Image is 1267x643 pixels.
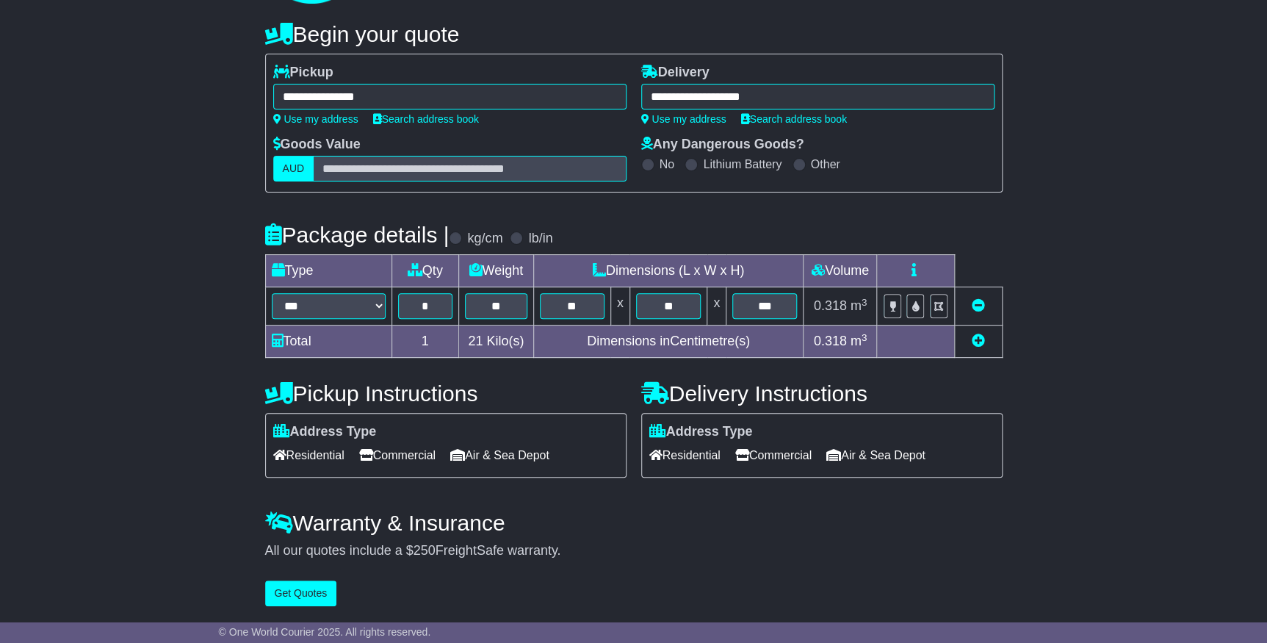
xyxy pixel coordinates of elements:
[391,255,458,287] td: Qty
[814,298,847,313] span: 0.318
[641,65,710,81] label: Delivery
[735,444,812,467] span: Commercial
[373,113,479,125] a: Search address book
[265,381,627,406] h4: Pickup Instructions
[450,444,549,467] span: Air & Sea Depot
[862,297,867,308] sup: 3
[703,157,782,171] label: Lithium Battery
[265,255,391,287] td: Type
[533,326,804,358] td: Dimensions in Centimetre(s)
[414,543,436,558] span: 250
[862,332,867,343] sup: 3
[265,22,1003,46] h4: Begin your quote
[972,334,985,348] a: Add new item
[610,287,629,326] td: x
[741,113,847,125] a: Search address book
[359,444,436,467] span: Commercial
[641,381,1003,406] h4: Delivery Instructions
[649,424,753,440] label: Address Type
[273,137,361,153] label: Goods Value
[826,444,925,467] span: Air & Sea Depot
[641,137,804,153] label: Any Dangerous Goods?
[391,326,458,358] td: 1
[273,424,377,440] label: Address Type
[219,626,431,638] span: © One World Courier 2025. All rights reserved.
[265,326,391,358] td: Total
[533,255,804,287] td: Dimensions (L x W x H)
[814,334,847,348] span: 0.318
[528,231,552,247] label: lb/in
[265,543,1003,559] div: All our quotes include a $ FreightSafe warranty.
[851,334,867,348] span: m
[265,581,337,606] button: Get Quotes
[458,255,533,287] td: Weight
[811,157,840,171] label: Other
[641,113,726,125] a: Use my address
[273,444,344,467] span: Residential
[972,298,985,313] a: Remove this item
[804,255,877,287] td: Volume
[660,157,674,171] label: No
[851,298,867,313] span: m
[265,511,1003,535] h4: Warranty & Insurance
[467,231,502,247] label: kg/cm
[273,156,314,182] label: AUD
[468,334,483,348] span: 21
[707,287,726,326] td: x
[458,326,533,358] td: Kilo(s)
[273,65,333,81] label: Pickup
[649,444,721,467] span: Residential
[265,223,450,247] h4: Package details |
[273,113,358,125] a: Use my address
